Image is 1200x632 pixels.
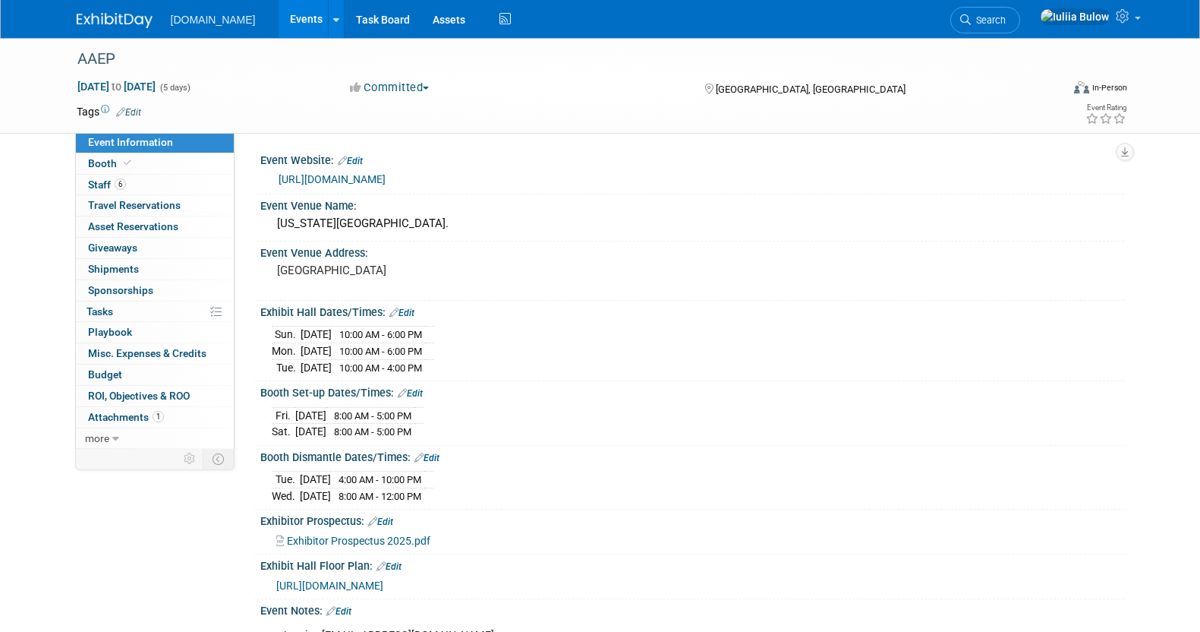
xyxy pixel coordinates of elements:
img: Iuliia Bulow [1040,8,1110,25]
div: Booth Dismantle Dates/Times: [260,446,1124,466]
div: Event Venue Name: [260,194,1124,213]
div: Exhibit Hall Floor Plan: [260,555,1124,574]
td: Personalize Event Tab Strip [177,449,203,469]
span: Event Information [88,136,173,148]
td: Fri. [272,407,295,424]
i: Booth reservation complete [124,159,131,167]
td: Tue. [272,359,301,375]
span: 8:00 AM - 12:00 PM [339,491,421,502]
a: Staff6 [76,175,234,195]
a: Misc. Expenses & Credits [76,343,234,364]
span: Search [971,14,1006,26]
div: Event Notes: [260,599,1124,619]
span: 10:00 AM - 6:00 PM [339,346,422,357]
span: (5 days) [159,83,191,93]
a: more [76,428,234,449]
button: Committed [345,80,435,96]
a: Edit [376,561,402,572]
pre: [GEOGRAPHIC_DATA] [277,264,603,277]
div: Event Venue Address: [260,242,1124,261]
a: ROI, Objectives & ROO [76,386,234,406]
span: [DOMAIN_NAME] [171,14,256,26]
span: 8:00 AM - 5:00 PM [334,426,411,438]
span: to [109,81,124,93]
a: Asset Reservations [76,216,234,237]
a: Edit [116,107,141,118]
a: Booth [76,153,234,174]
a: Edit [368,517,393,527]
a: [URL][DOMAIN_NAME] [276,580,383,592]
span: Budget [88,368,122,381]
a: Edit [414,453,439,463]
td: [DATE] [295,407,326,424]
a: [URL][DOMAIN_NAME] [279,173,386,185]
td: Mon. [272,343,301,360]
td: [DATE] [300,488,331,504]
span: Shipments [88,263,139,275]
a: Edit [338,156,363,166]
div: Exhibitor Prospectus: [260,510,1124,529]
td: Toggle Event Tabs [203,449,234,469]
a: Search [950,7,1020,33]
span: Staff [88,179,126,191]
span: 10:00 AM - 6:00 PM [339,329,422,340]
a: Edit [398,388,423,399]
span: 6 [115,179,126,190]
span: Attachments [88,411,164,423]
td: [DATE] [295,424,326,440]
span: [GEOGRAPHIC_DATA], [GEOGRAPHIC_DATA] [716,84,906,95]
a: Event Information [76,132,234,153]
span: Travel Reservations [88,199,181,211]
a: Budget [76,365,234,385]
a: Shipments [76,259,234,280]
div: Exhibit Hall Dates/Times: [260,301,1124,321]
a: Edit [326,606,351,617]
a: Attachments1 [76,407,234,428]
span: ROI, Objectives & ROO [88,390,190,402]
span: 4:00 AM - 10:00 PM [339,474,421,485]
td: Sun. [272,327,301,343]
div: Booth Set-up Dates/Times: [260,381,1124,401]
div: In-Person [1091,82,1127,93]
td: Wed. [272,488,300,504]
td: [DATE] [301,343,332,360]
div: Event Format [972,79,1128,102]
span: 8:00 AM - 5:00 PM [334,410,411,422]
td: [DATE] [301,359,332,375]
a: Edit [389,308,414,318]
a: Exhibitor Prospectus 2025.pdf [276,535,430,547]
a: Playbook [76,322,234,343]
td: Sat. [272,424,295,440]
div: Event Website: [260,149,1124,169]
div: [US_STATE][GEOGRAPHIC_DATA]. [272,212,1113,235]
span: [DATE] [DATE] [77,80,156,93]
span: Booth [88,157,134,169]
a: Tasks [76,302,234,322]
span: Asset Reservations [88,220,178,232]
a: Giveaways [76,238,234,258]
span: Sponsorships [88,284,153,296]
div: Event Rating [1085,104,1126,112]
span: more [85,432,109,444]
span: Misc. Expenses & Credits [88,347,206,359]
span: Giveaways [88,242,137,254]
td: Tue. [272,472,300,488]
td: Tags [77,104,141,119]
img: Format-Inperson.png [1074,81,1089,93]
img: ExhibitDay [77,13,153,28]
span: Playbook [88,326,132,338]
span: 10:00 AM - 4:00 PM [339,362,422,374]
a: Sponsorships [76,280,234,301]
a: Travel Reservations [76,195,234,216]
span: 1 [153,411,164,422]
span: Tasks [87,305,113,318]
div: AAEP [72,46,1038,73]
td: [DATE] [300,472,331,488]
span: Exhibitor Prospectus 2025.pdf [287,535,430,547]
td: [DATE] [301,327,332,343]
